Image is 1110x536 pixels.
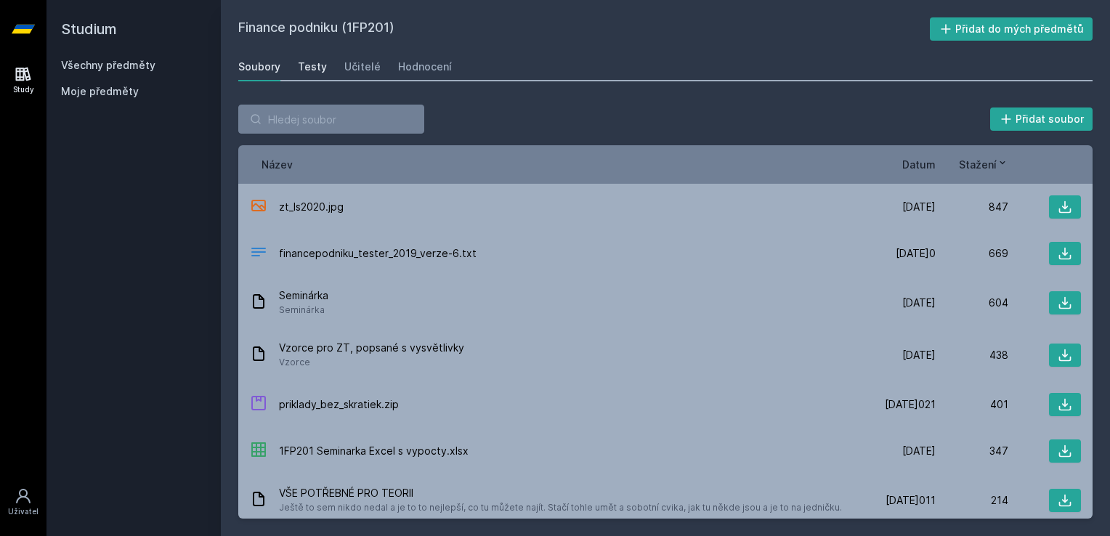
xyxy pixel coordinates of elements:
[344,52,381,81] a: Učitelé
[936,397,1008,412] div: 401
[250,441,267,462] div: XLSX
[238,105,424,134] input: Hledej soubor
[279,500,842,515] span: Ještě to sem nikdo nedal a je to to nejlepší, co tu můžete najít. Stačí tohle umět a sobotní cvik...
[279,341,464,355] span: Vzorce pro ZT, popsané s vysvětlivky
[902,200,936,214] span: [DATE]
[3,58,44,102] a: Study
[936,296,1008,310] div: 604
[250,243,267,264] div: TXT
[344,60,381,74] div: Učitelé
[3,480,44,524] a: Uživatel
[238,17,930,41] h2: Finance podniku (1FP201)
[250,394,267,415] div: ZIP
[262,157,293,172] button: Název
[298,60,327,74] div: Testy
[885,397,936,412] span: [DATE]021
[8,506,39,517] div: Uživatel
[279,486,842,500] span: VŠE POTŘEBNÉ PRO TEORII
[936,246,1008,261] div: 669
[238,52,280,81] a: Soubory
[959,157,1008,172] button: Stažení
[936,348,1008,362] div: 438
[990,107,1093,131] button: Přidat soubor
[936,200,1008,214] div: 847
[61,59,155,71] a: Všechny předměty
[61,84,139,99] span: Moje předměty
[936,444,1008,458] div: 347
[902,348,936,362] span: [DATE]
[279,246,477,261] span: financepodniku_tester_2019_verze-6.txt
[13,84,34,95] div: Study
[902,157,936,172] button: Datum
[398,52,452,81] a: Hodnocení
[930,17,1093,41] button: Přidat do mých předmětů
[279,355,464,370] span: Vzorce
[959,157,997,172] span: Stažení
[279,397,399,412] span: priklady_bez_skratiek.zip
[250,197,267,218] div: JPG
[279,288,328,303] span: Seminárka
[896,246,936,261] span: [DATE]0
[902,296,936,310] span: [DATE]
[298,52,327,81] a: Testy
[279,303,328,317] span: Seminárka
[886,493,936,508] span: [DATE]011
[238,60,280,74] div: Soubory
[279,200,344,214] span: zt_ls2020.jpg
[936,493,1008,508] div: 214
[902,444,936,458] span: [DATE]
[279,444,469,458] span: 1FP201 Seminarka Excel s vypocty.xlsx
[398,60,452,74] div: Hodnocení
